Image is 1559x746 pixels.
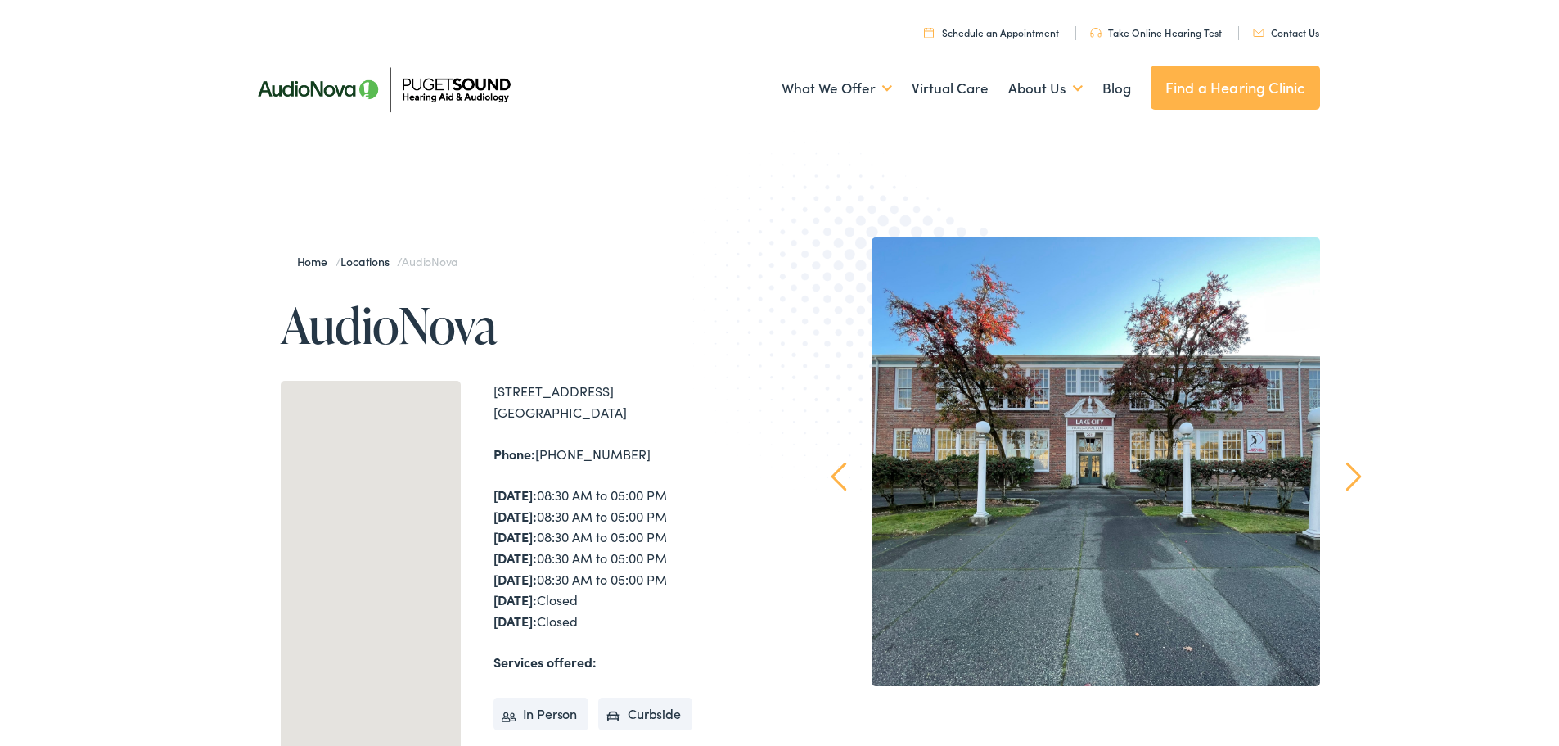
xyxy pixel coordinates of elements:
[1008,58,1083,119] a: About Us
[1151,66,1320,110] a: Find a Hearing Clinic
[493,485,780,631] div: 08:30 AM to 05:00 PM 08:30 AM to 05:00 PM 08:30 AM to 05:00 PM 08:30 AM to 05:00 PM 08:30 AM to 0...
[493,698,589,730] li: In Person
[402,253,457,269] span: AudioNova
[924,27,934,38] img: utility icon
[1253,29,1264,37] img: utility icon
[493,445,535,463] strong: Phone:
[1102,58,1131,119] a: Blog
[1345,462,1361,491] a: Next
[598,698,692,730] li: Curbside
[1253,25,1319,39] a: Contact Us
[493,486,537,504] strong: [DATE]:
[924,25,1059,39] a: Schedule an Appointment
[340,253,397,269] a: Locations
[782,58,892,119] a: What We Offer
[831,462,846,491] a: Prev
[493,381,780,423] div: [STREET_ADDRESS] [GEOGRAPHIC_DATA]
[493,653,597,671] strong: Services offered:
[493,527,537,545] strong: [DATE]:
[1090,25,1222,39] a: Take Online Hearing Test
[493,549,537,567] strong: [DATE]:
[297,253,458,269] span: / /
[493,590,537,608] strong: [DATE]:
[493,570,537,588] strong: [DATE]:
[281,298,780,352] h1: AudioNova
[1090,28,1102,38] img: utility icon
[912,58,989,119] a: Virtual Care
[493,507,537,525] strong: [DATE]:
[493,612,537,630] strong: [DATE]:
[297,253,336,269] a: Home
[493,444,780,465] div: [PHONE_NUMBER]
